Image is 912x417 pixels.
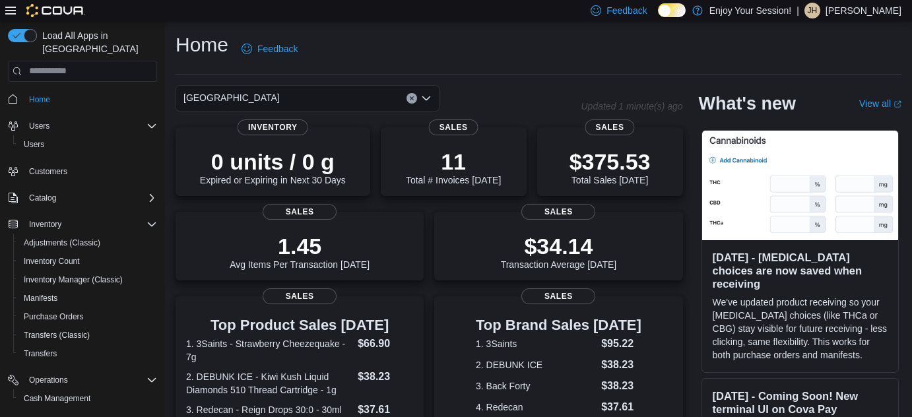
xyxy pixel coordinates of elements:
[18,327,95,343] a: Transfers (Classic)
[406,148,501,185] div: Total # Invoices [DATE]
[257,42,298,55] span: Feedback
[358,369,413,385] dd: $38.23
[24,238,100,248] span: Adjustments (Classic)
[658,3,686,17] input: Dark Mode
[230,233,370,270] div: Avg Items Per Transaction [DATE]
[406,148,501,175] p: 11
[18,272,157,288] span: Inventory Manager (Classic)
[263,288,337,304] span: Sales
[521,288,595,304] span: Sales
[18,253,85,269] a: Inventory Count
[476,337,596,350] dt: 1. 3Saints
[236,36,303,62] a: Feedback
[521,204,595,220] span: Sales
[13,234,162,252] button: Adjustments (Classic)
[186,337,352,364] dt: 1. 3Saints - Strawberry Cheezequake - 7g
[24,256,80,267] span: Inventory Count
[183,90,280,106] span: [GEOGRAPHIC_DATA]
[3,117,162,135] button: Users
[18,290,63,306] a: Manifests
[13,289,162,307] button: Manifests
[24,348,57,359] span: Transfers
[24,372,157,388] span: Operations
[230,233,370,259] p: 1.45
[601,336,641,352] dd: $95.22
[894,100,901,108] svg: External link
[581,101,682,112] p: Updated 1 minute(s) ago
[18,137,157,152] span: Users
[29,219,61,230] span: Inventory
[24,372,73,388] button: Operations
[238,119,308,135] span: Inventory
[407,93,417,104] button: Clear input
[3,371,162,389] button: Operations
[429,119,478,135] span: Sales
[13,326,162,344] button: Transfers (Classic)
[186,317,413,333] h3: Top Product Sales [DATE]
[24,216,157,232] span: Inventory
[18,327,157,343] span: Transfers (Classic)
[24,330,90,340] span: Transfers (Classic)
[26,4,85,17] img: Cova
[29,121,49,131] span: Users
[13,307,162,326] button: Purchase Orders
[601,399,641,415] dd: $37.61
[18,391,96,406] a: Cash Management
[18,391,157,406] span: Cash Management
[713,251,888,290] h3: [DATE] - [MEDICAL_DATA] choices are now saved when receiving
[3,189,162,207] button: Catalog
[24,118,55,134] button: Users
[24,190,61,206] button: Catalog
[804,3,820,18] div: Justin Hutchings
[24,118,157,134] span: Users
[709,3,792,18] p: Enjoy Your Session!
[601,357,641,373] dd: $38.23
[263,204,337,220] span: Sales
[13,135,162,154] button: Users
[3,90,162,109] button: Home
[18,346,157,362] span: Transfers
[18,253,157,269] span: Inventory Count
[18,272,128,288] a: Inventory Manager (Classic)
[200,148,346,185] div: Expired or Expiring in Next 30 Days
[24,393,90,404] span: Cash Management
[808,3,818,18] span: JH
[18,235,157,251] span: Adjustments (Classic)
[3,162,162,181] button: Customers
[859,98,901,109] a: View allExternal link
[18,235,106,251] a: Adjustments (Classic)
[501,233,617,259] p: $34.14
[13,252,162,271] button: Inventory Count
[24,92,55,108] a: Home
[37,29,157,55] span: Load All Apps in [GEOGRAPHIC_DATA]
[24,293,57,304] span: Manifests
[186,370,352,397] dt: 2. DEBUNK ICE - Kiwi Kush Liquid Diamonds 510 Thread Cartridge - 1g
[13,389,162,408] button: Cash Management
[18,309,89,325] a: Purchase Orders
[18,309,157,325] span: Purchase Orders
[176,32,228,58] h1: Home
[24,91,157,108] span: Home
[18,346,62,362] a: Transfers
[24,274,123,285] span: Inventory Manager (Classic)
[3,215,162,234] button: Inventory
[476,317,641,333] h3: Top Brand Sales [DATE]
[18,290,157,306] span: Manifests
[29,375,68,385] span: Operations
[24,163,157,179] span: Customers
[29,94,50,105] span: Home
[606,4,647,17] span: Feedback
[826,3,901,18] p: [PERSON_NAME]
[570,148,651,175] p: $375.53
[24,164,73,179] a: Customers
[421,93,432,104] button: Open list of options
[29,166,67,177] span: Customers
[358,336,413,352] dd: $66.90
[200,148,346,175] p: 0 units / 0 g
[24,311,84,322] span: Purchase Orders
[13,271,162,289] button: Inventory Manager (Classic)
[699,93,796,114] h2: What's new
[13,344,162,363] button: Transfers
[797,3,799,18] p: |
